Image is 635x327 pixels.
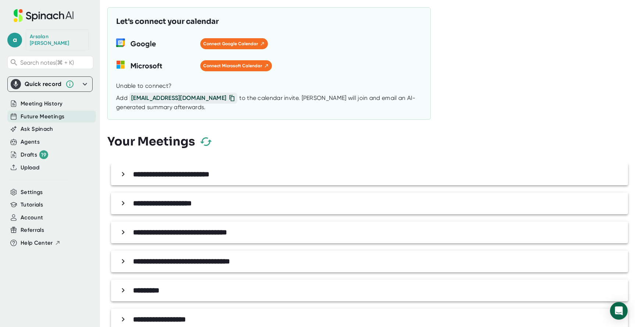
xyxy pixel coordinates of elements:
[21,125,53,133] button: Ask Spinach
[107,134,195,148] h3: Your Meetings
[21,239,53,247] span: Help Center
[20,59,74,66] span: Search notes (⌘ + K)
[11,77,89,91] div: Quick record
[129,93,237,104] span: [EMAIL_ADDRESS][DOMAIN_NAME]
[610,302,628,320] div: Open Intercom Messenger
[21,201,43,209] button: Tutorials
[200,60,272,71] button: Connect Microsoft Calendar
[21,138,40,146] button: Agents
[21,239,61,247] button: Help Center
[21,188,43,197] button: Settings
[116,82,172,90] div: Unable to connect?
[39,150,48,159] div: 19
[7,33,22,47] span: a
[21,112,64,121] button: Future Meetings
[30,33,85,46] div: Arsalan Zaidi
[116,16,219,27] h3: Let's connect your calendar
[116,38,125,47] img: wORq9bEjBjwFQAAAABJRU5ErkJggg==
[21,163,39,172] button: Upload
[203,40,265,47] span: Connect Google Calendar
[203,62,269,69] span: Connect Microsoft Calendar
[21,226,44,234] button: Referrals
[25,80,62,88] div: Quick record
[200,38,268,49] button: Connect Google Calendar
[116,93,422,111] div: Add to the calendar invite. [PERSON_NAME] will join and email an AI-generated summary afterwards.
[21,100,62,108] button: Meeting History
[21,150,48,159] button: Drafts 19
[21,213,43,222] button: Account
[21,150,48,159] div: Drafts
[130,38,195,49] h3: Google
[130,60,195,71] h3: Microsoft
